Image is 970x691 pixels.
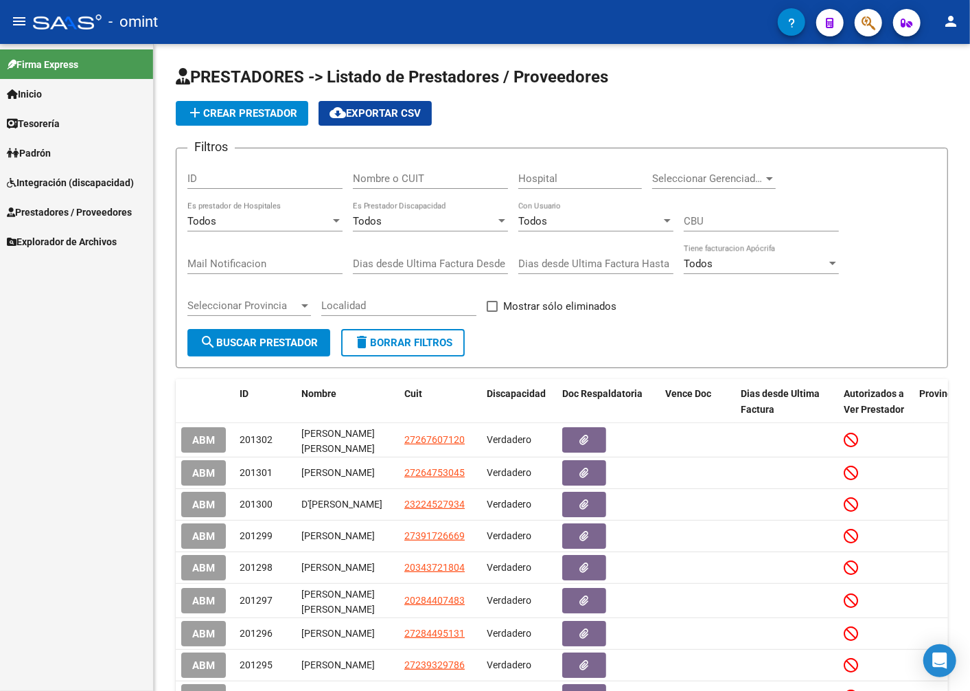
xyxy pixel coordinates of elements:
[487,388,546,399] span: Discapacidad
[181,427,226,453] button: ABM
[187,137,235,157] h3: Filtros
[240,388,249,399] span: ID
[7,87,42,102] span: Inicio
[487,467,531,478] span: Verdadero
[7,234,117,249] span: Explorador de Archivos
[192,434,215,446] span: ABM
[487,562,531,573] span: Verdadero
[234,379,296,424] datatable-header-cell: ID
[192,530,215,543] span: ABM
[660,379,735,424] datatable-header-cell: Vence Doc
[240,562,273,573] span: 201298
[192,659,215,672] span: ABM
[301,657,393,673] div: [PERSON_NAME]
[7,205,132,220] span: Prestadores / Proveedores
[187,104,203,121] mat-icon: add
[181,492,226,517] button: ABM
[181,588,226,613] button: ABM
[399,379,481,424] datatable-header-cell: Cuit
[187,107,297,120] span: Crear Prestador
[943,13,959,30] mat-icon: person
[404,499,465,510] span: 23224527934
[200,334,216,350] mat-icon: search
[741,388,820,415] span: Dias desde Ultima Factura
[181,555,226,580] button: ABM
[923,644,956,677] div: Open Intercom Messenger
[353,215,382,227] span: Todos
[919,388,960,399] span: Provincia
[487,434,531,445] span: Verdadero
[354,334,370,350] mat-icon: delete
[481,379,557,424] datatable-header-cell: Discapacidad
[844,388,904,415] span: Autorizados a Ver Prestador
[404,562,465,573] span: 20343721804
[200,337,318,349] span: Buscar Prestador
[404,467,465,478] span: 27264753045
[341,329,465,356] button: Borrar Filtros
[7,116,60,131] span: Tesorería
[181,460,226,486] button: ABM
[652,172,763,185] span: Seleccionar Gerenciador
[301,528,393,544] div: [PERSON_NAME]
[404,388,422,399] span: Cuit
[192,499,215,511] span: ABM
[7,146,51,161] span: Padrón
[192,595,215,607] span: ABM
[176,67,608,87] span: PRESTADORES -> Listado de Prestadores / Proveedores
[301,465,393,481] div: [PERSON_NAME]
[487,499,531,510] span: Verdadero
[684,258,713,270] span: Todos
[404,595,465,606] span: 20284407483
[404,628,465,639] span: 27284495131
[187,215,216,227] span: Todos
[7,175,134,190] span: Integración (discapacidad)
[562,388,643,399] span: Doc Respaldatoria
[301,497,393,512] div: D'[PERSON_NAME]
[11,13,27,30] mat-icon: menu
[487,659,531,670] span: Verdadero
[181,621,226,646] button: ABM
[192,562,215,574] span: ABM
[330,107,421,120] span: Exportar CSV
[240,499,273,510] span: 201300
[301,426,393,455] div: [PERSON_NAME] [PERSON_NAME]
[301,388,336,399] span: Nombre
[301,626,393,642] div: [PERSON_NAME]
[404,530,465,541] span: 27391726669
[240,659,273,670] span: 201295
[192,628,215,640] span: ABM
[404,659,465,670] span: 27239329786
[296,379,399,424] datatable-header-cell: Nombre
[7,57,78,72] span: Firma Express
[301,560,393,576] div: [PERSON_NAME]
[557,379,660,424] datatable-header-cell: Doc Respaldatoria
[108,7,158,37] span: - omint
[487,628,531,639] span: Verdadero
[330,104,346,121] mat-icon: cloud_download
[240,467,273,478] span: 201301
[181,523,226,549] button: ABM
[319,101,432,126] button: Exportar CSV
[503,298,616,315] span: Mostrar sólo eliminados
[301,587,393,615] div: [PERSON_NAME] [PERSON_NAME]
[192,467,215,479] span: ABM
[735,379,838,424] datatable-header-cell: Dias desde Ultima Factura
[404,434,465,445] span: 27267607120
[354,337,452,349] span: Borrar Filtros
[240,595,273,606] span: 201297
[487,595,531,606] span: Verdadero
[176,101,308,126] button: Crear Prestador
[187,299,299,312] span: Seleccionar Provincia
[518,215,547,227] span: Todos
[665,388,711,399] span: Vence Doc
[240,434,273,445] span: 201302
[187,329,330,356] button: Buscar Prestador
[487,530,531,541] span: Verdadero
[181,653,226,678] button: ABM
[838,379,914,424] datatable-header-cell: Autorizados a Ver Prestador
[240,530,273,541] span: 201299
[240,628,273,639] span: 201296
